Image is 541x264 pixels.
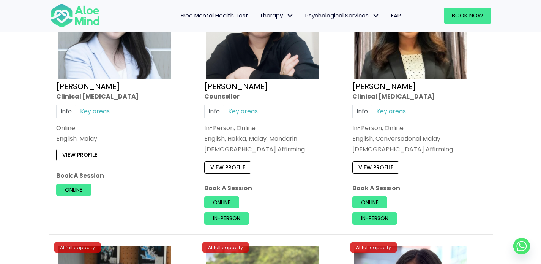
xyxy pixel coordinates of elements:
[56,149,103,161] a: View profile
[371,10,382,21] span: Psychological Services: submenu
[204,212,249,224] a: In-person
[76,104,114,118] a: Key areas
[204,81,268,91] a: [PERSON_NAME]
[352,212,397,224] a: In-person
[513,238,530,254] a: Whatsapp
[385,8,407,24] a: EAP
[56,124,189,132] div: Online
[204,196,239,208] a: Online
[204,124,337,132] div: In-Person, Online
[452,11,483,19] span: Book Now
[305,11,380,19] span: Psychological Services
[50,3,100,28] img: Aloe mind Logo
[204,104,224,118] a: Info
[372,104,410,118] a: Key areas
[352,196,387,208] a: Online
[54,242,101,253] div: At full capacity
[352,104,372,118] a: Info
[202,242,249,253] div: At full capacity
[56,171,189,180] p: Book A Session
[204,92,337,100] div: Counsellor
[175,8,254,24] a: Free Mental Health Test
[204,145,337,154] div: [DEMOGRAPHIC_DATA] Affirming
[285,10,296,21] span: Therapy: submenu
[204,183,337,192] p: Book A Session
[260,11,294,19] span: Therapy
[352,145,485,154] div: [DEMOGRAPHIC_DATA] Affirming
[110,8,407,24] nav: Menu
[352,81,416,91] a: [PERSON_NAME]
[204,134,337,143] p: English, Hakka, Malay, Mandarin
[181,11,248,19] span: Free Mental Health Test
[254,8,300,24] a: TherapyTherapy: submenu
[350,242,397,253] div: At full capacity
[352,124,485,132] div: In-Person, Online
[56,104,76,118] a: Info
[56,134,189,143] p: English, Malay
[444,8,491,24] a: Book Now
[352,183,485,192] p: Book A Session
[352,161,399,173] a: View profile
[352,134,485,143] p: English, Conversational Malay
[204,161,251,173] a: View profile
[352,92,485,100] div: Clinical [MEDICAL_DATA]
[391,11,401,19] span: EAP
[56,81,120,91] a: [PERSON_NAME]
[224,104,262,118] a: Key areas
[56,183,91,196] a: Online
[56,92,189,100] div: Clinical [MEDICAL_DATA]
[300,8,385,24] a: Psychological ServicesPsychological Services: submenu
